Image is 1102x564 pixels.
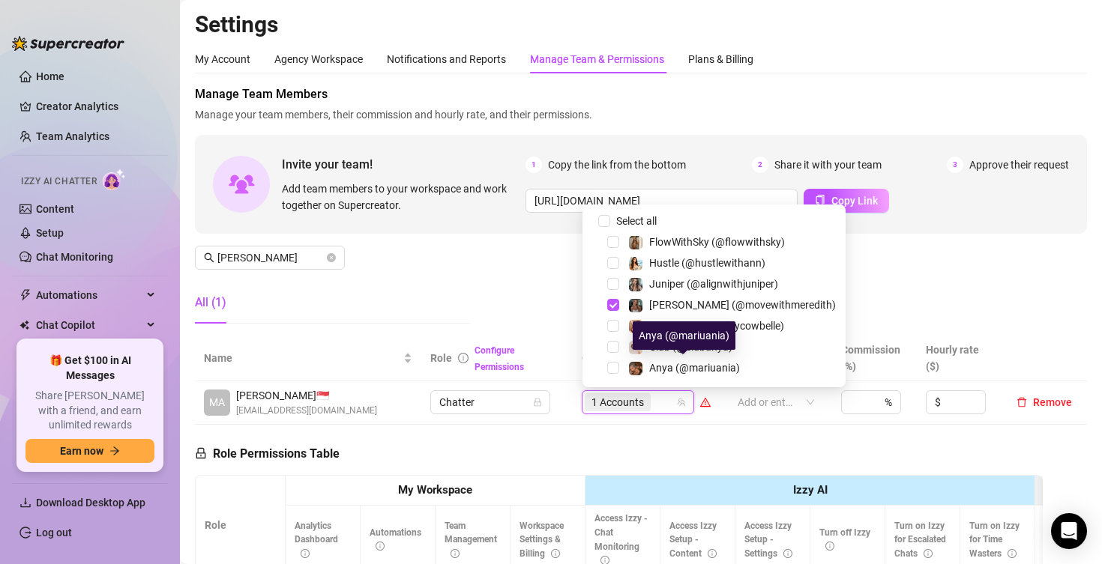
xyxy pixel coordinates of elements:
span: 1 Accounts [585,393,651,411]
span: Analytics Dashboard [295,521,338,560]
span: Select tree node [607,299,619,311]
span: Select tree node [607,362,619,374]
span: lock [533,398,542,407]
div: All (1) [195,294,226,312]
img: AI Chatter [103,169,126,190]
strong: My Workspace [398,483,472,497]
span: thunderbolt [19,289,31,301]
div: Agency Workspace [274,51,363,67]
a: Team Analytics [36,130,109,142]
span: Access Izzy Setup - Settings [744,521,792,560]
span: Southern (@ringmycowbelle) [649,320,784,332]
span: Juniper (@alignwithjuniper) [649,278,778,290]
a: Content [36,203,74,215]
button: Remove [1011,393,1078,411]
span: Select tree node [607,257,619,269]
span: info-circle [825,542,834,551]
span: Role [430,352,452,364]
span: Select tree node [607,341,619,353]
img: Southern (@ringmycowbelle) [629,320,642,333]
span: warning [700,397,711,407]
span: Workspace Settings & Billing [520,521,564,560]
span: Creator accounts [582,350,697,366]
span: [PERSON_NAME] (@movewithmeredith) [649,299,836,311]
span: Share [PERSON_NAME] with a friend, and earn unlimited rewards [25,389,154,433]
span: Access Izzy Setup - Content [669,521,717,560]
span: Manage Team Members [195,85,1087,103]
span: 🎁 Get $100 in AI Messages [25,354,154,383]
img: Juniper (@alignwithjuniper) [629,278,642,291]
span: download [19,497,31,509]
span: copy [815,195,825,205]
span: Copy Link [831,195,878,207]
span: MA [209,394,225,410]
div: Open Intercom Messenger [1051,513,1087,549]
span: Download Desktop App [36,497,145,509]
img: Anya (@mariuania) [629,362,642,375]
a: Home [36,70,64,82]
span: 2 [752,157,768,173]
span: info-circle [1008,549,1017,558]
h5: Role Permissions Table [195,445,340,463]
span: info-circle [551,549,560,558]
span: Add team members to your workspace and work together on Supercreator. [282,181,520,213]
span: info-circle [708,549,717,558]
a: Creator Analytics [36,94,156,118]
span: Automations [370,527,421,552]
th: Hourly rate ($) [917,336,1002,381]
a: Configure Permissions [475,345,524,372]
input: Search members [217,249,324,266]
span: Share it with your team [774,157,882,173]
span: Team Management [445,521,497,560]
span: Remove [1033,396,1072,408]
h2: Settings [195,10,1087,39]
span: Chat Copilot [36,313,142,337]
span: arrow-right [109,446,120,456]
span: Earn now [60,445,103,457]
span: Select tree node [607,236,619,248]
span: Select all [610,213,663,229]
span: info-circle [783,549,792,558]
div: Anya (@mariuania) [633,321,735,350]
span: Copy the link from the bottom [548,157,686,173]
span: info-circle [924,549,933,558]
img: logo-BBDzfeDw.svg [12,36,124,51]
button: Copy Link [804,189,889,213]
span: info-circle [301,549,310,558]
a: Log out [36,527,72,539]
span: 3 [947,157,963,173]
span: Approve their request [969,157,1069,173]
span: 1 [526,157,542,173]
div: Manage Team & Permissions [530,51,664,67]
span: Izzy AI Chatter [21,175,97,189]
span: search [204,252,214,263]
div: My Account [195,51,250,67]
span: Hustle (@hustlewithann) [649,257,765,269]
a: Chat Monitoring [36,251,113,263]
img: Club (@clubanya) [629,341,642,354]
span: Select tree node [607,320,619,332]
img: Meredith (@movewithmeredith) [629,299,642,312]
div: Notifications and Reports [387,51,506,67]
strong: Izzy AI [793,483,828,497]
span: Turn on Izzy for Escalated Chats [894,521,946,560]
img: Hustle (@hustlewithann) [629,257,642,270]
span: info-circle [451,549,460,558]
span: info-circle [376,542,385,551]
span: Select tree node [607,278,619,290]
span: [EMAIL_ADDRESS][DOMAIN_NAME] [236,404,377,418]
th: Commission (%) [832,336,917,381]
a: Setup [36,227,64,239]
span: 1 Accounts [591,394,644,410]
button: Earn nowarrow-right [25,439,154,463]
span: lock [195,447,207,459]
span: team [677,398,686,407]
span: Invite your team! [282,155,526,174]
div: Plans & Billing [688,51,753,67]
button: close-circle [327,253,336,262]
span: Automations [36,283,142,307]
img: Chat Copilot [19,320,29,330]
span: delete [1017,397,1027,407]
span: Turn on Izzy for Time Wasters [969,521,1020,560]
